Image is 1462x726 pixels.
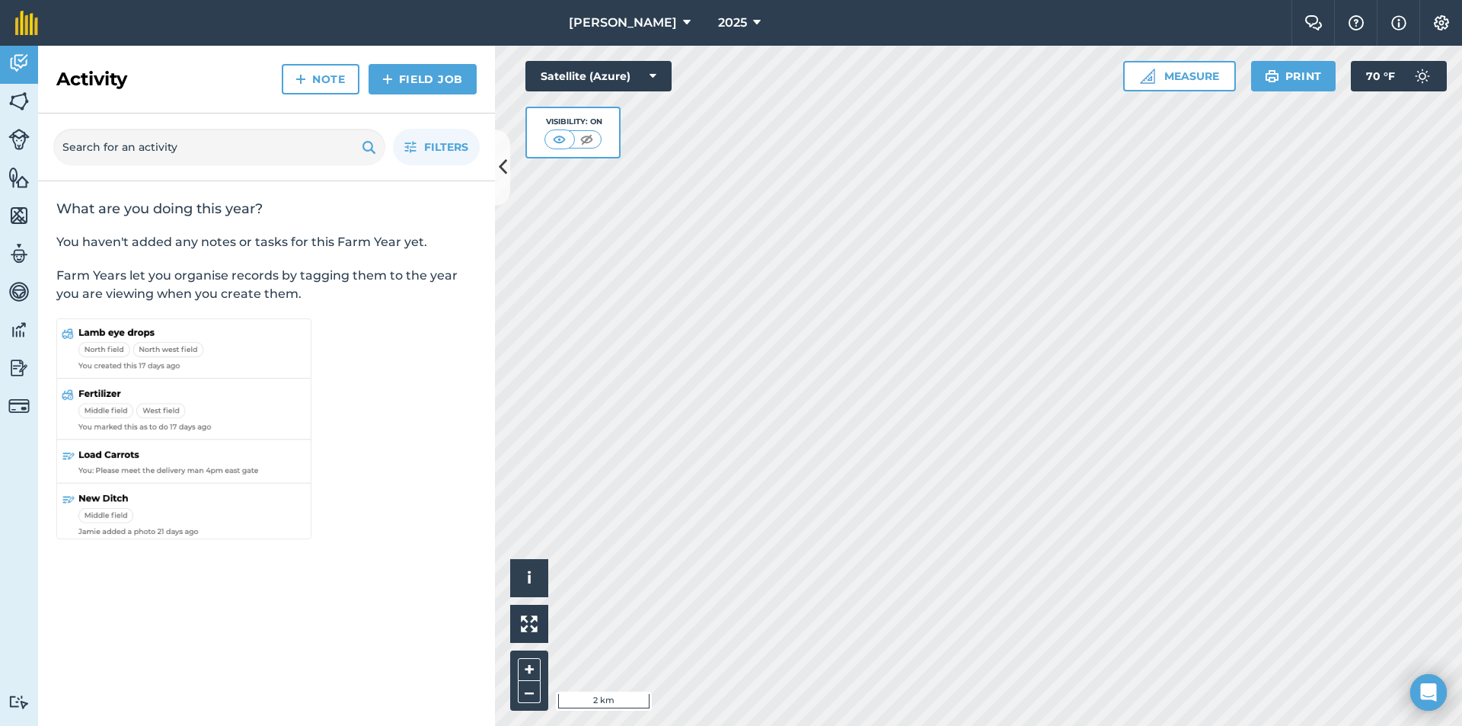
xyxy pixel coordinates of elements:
[527,568,531,587] span: i
[56,267,477,303] p: Farm Years let you organise records by tagging them to the year you are viewing when you create t...
[56,233,477,251] p: You haven't added any notes or tasks for this Farm Year yet.
[8,242,30,265] img: svg+xml;base64,PD94bWwgdmVyc2lvbj0iMS4wIiBlbmNvZGluZz0idXRmLTgiPz4KPCEtLSBHZW5lcmF0b3I6IEFkb2JlIE...
[1410,674,1447,711] div: Open Intercom Messenger
[525,61,672,91] button: Satellite (Azure)
[8,280,30,303] img: svg+xml;base64,PD94bWwgdmVyc2lvbj0iMS4wIiBlbmNvZGluZz0idXRmLTgiPz4KPCEtLSBHZW5lcmF0b3I6IEFkb2JlIE...
[8,395,30,417] img: svg+xml;base64,PD94bWwgdmVyc2lvbj0iMS4wIiBlbmNvZGluZz0idXRmLTgiPz4KPCEtLSBHZW5lcmF0b3I6IEFkb2JlIE...
[1347,15,1365,30] img: A question mark icon
[544,116,602,128] div: Visibility: On
[550,132,569,147] img: svg+xml;base64,PHN2ZyB4bWxucz0iaHR0cDovL3d3dy53My5vcmcvMjAwMC9zdmciIHdpZHRoPSI1MCIgaGVpZ2h0PSI0MC...
[1407,61,1438,91] img: svg+xml;base64,PD94bWwgdmVyc2lvbj0iMS4wIiBlbmNvZGluZz0idXRmLTgiPz4KPCEtLSBHZW5lcmF0b3I6IEFkb2JlIE...
[1265,67,1279,85] img: svg+xml;base64,PHN2ZyB4bWxucz0iaHR0cDovL3d3dy53My5vcmcvMjAwMC9zdmciIHdpZHRoPSIxOSIgaGVpZ2h0PSIyNC...
[369,64,477,94] a: Field Job
[8,695,30,709] img: svg+xml;base64,PD94bWwgdmVyc2lvbj0iMS4wIiBlbmNvZGluZz0idXRmLTgiPz4KPCEtLSBHZW5lcmF0b3I6IEFkb2JlIE...
[282,64,359,94] a: Note
[1366,61,1395,91] span: 70 ° F
[1140,69,1155,84] img: Ruler icon
[56,67,127,91] h2: Activity
[521,616,538,632] img: Four arrows, one pointing top left, one top right, one bottom right and the last bottom left
[8,357,30,379] img: svg+xml;base64,PD94bWwgdmVyc2lvbj0iMS4wIiBlbmNvZGluZz0idXRmLTgiPz4KPCEtLSBHZW5lcmF0b3I6IEFkb2JlIE...
[1251,61,1336,91] button: Print
[8,129,30,150] img: svg+xml;base64,PD94bWwgdmVyc2lvbj0iMS4wIiBlbmNvZGluZz0idXRmLTgiPz4KPCEtLSBHZW5lcmF0b3I6IEFkb2JlIE...
[8,90,30,113] img: svg+xml;base64,PHN2ZyB4bWxucz0iaHR0cDovL3d3dy53My5vcmcvMjAwMC9zdmciIHdpZHRoPSI1NiIgaGVpZ2h0PSI2MC...
[1391,14,1406,32] img: svg+xml;base64,PHN2ZyB4bWxucz0iaHR0cDovL3d3dy53My5vcmcvMjAwMC9zdmciIHdpZHRoPSIxNyIgaGVpZ2h0PSIxNy...
[1123,61,1236,91] button: Measure
[518,658,541,681] button: +
[424,139,468,155] span: Filters
[1351,61,1447,91] button: 70 °F
[1432,15,1451,30] img: A cog icon
[15,11,38,35] img: fieldmargin Logo
[8,318,30,341] img: svg+xml;base64,PD94bWwgdmVyc2lvbj0iMS4wIiBlbmNvZGluZz0idXRmLTgiPz4KPCEtLSBHZW5lcmF0b3I6IEFkb2JlIE...
[362,138,376,156] img: svg+xml;base64,PHN2ZyB4bWxucz0iaHR0cDovL3d3dy53My5vcmcvMjAwMC9zdmciIHdpZHRoPSIxOSIgaGVpZ2h0PSIyNC...
[8,52,30,75] img: svg+xml;base64,PD94bWwgdmVyc2lvbj0iMS4wIiBlbmNvZGluZz0idXRmLTgiPz4KPCEtLSBHZW5lcmF0b3I6IEFkb2JlIE...
[1304,15,1323,30] img: Two speech bubbles overlapping with the left bubble in the forefront
[56,200,477,218] h2: What are you doing this year?
[295,70,306,88] img: svg+xml;base64,PHN2ZyB4bWxucz0iaHR0cDovL3d3dy53My5vcmcvMjAwMC9zdmciIHdpZHRoPSIxNCIgaGVpZ2h0PSIyNC...
[569,14,677,32] span: [PERSON_NAME]
[577,132,596,147] img: svg+xml;base64,PHN2ZyB4bWxucz0iaHR0cDovL3d3dy53My5vcmcvMjAwMC9zdmciIHdpZHRoPSI1MCIgaGVpZ2h0PSI0MC...
[8,204,30,227] img: svg+xml;base64,PHN2ZyB4bWxucz0iaHR0cDovL3d3dy53My5vcmcvMjAwMC9zdmciIHdpZHRoPSI1NiIgaGVpZ2h0PSI2MC...
[382,70,393,88] img: svg+xml;base64,PHN2ZyB4bWxucz0iaHR0cDovL3d3dy53My5vcmcvMjAwMC9zdmciIHdpZHRoPSIxNCIgaGVpZ2h0PSIyNC...
[718,14,747,32] span: 2025
[510,559,548,597] button: i
[518,681,541,703] button: –
[53,129,385,165] input: Search for an activity
[8,166,30,189] img: svg+xml;base64,PHN2ZyB4bWxucz0iaHR0cDovL3d3dy53My5vcmcvMjAwMC9zdmciIHdpZHRoPSI1NiIgaGVpZ2h0PSI2MC...
[393,129,480,165] button: Filters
